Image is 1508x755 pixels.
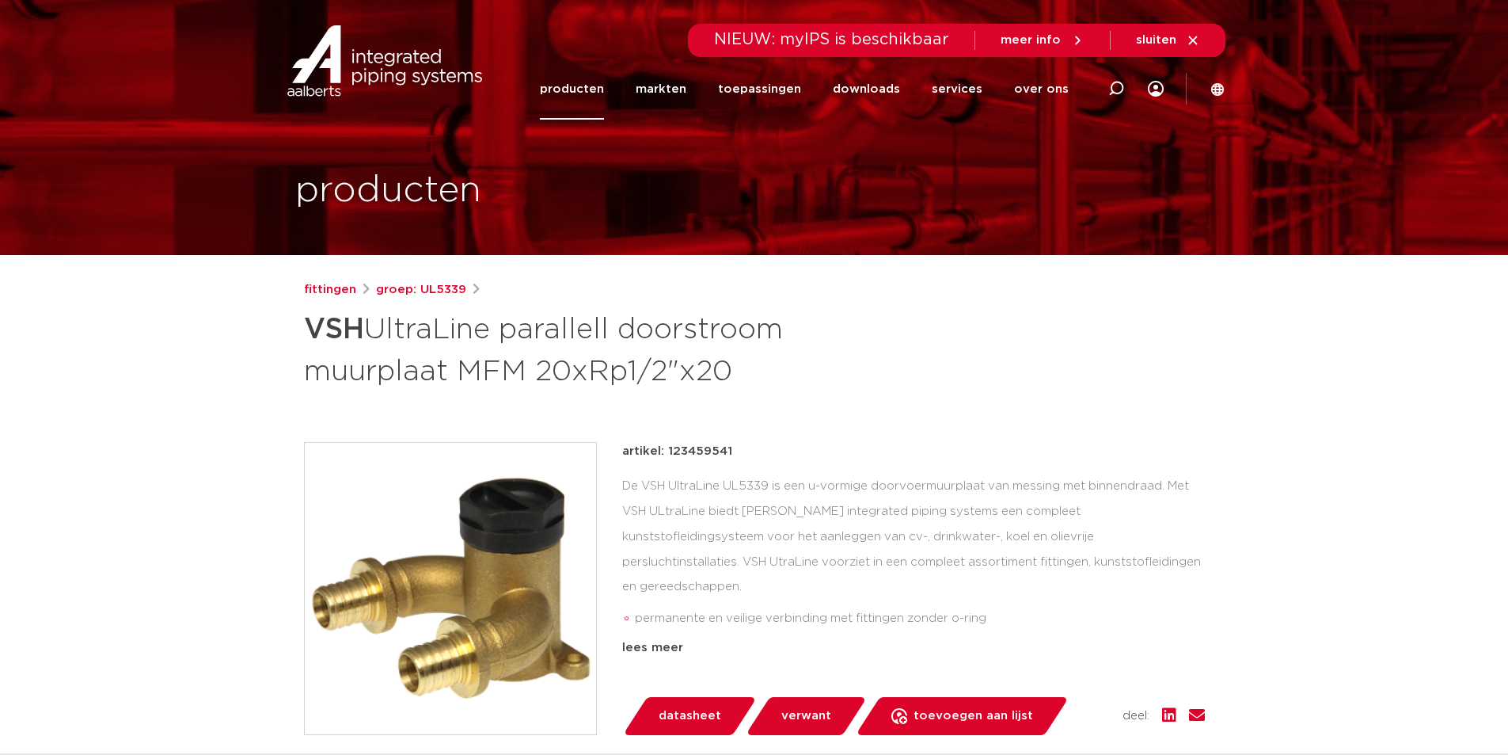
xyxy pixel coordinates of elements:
a: services [932,59,982,120]
a: markten [636,59,686,120]
a: producten [540,59,604,120]
a: over ons [1014,59,1069,120]
span: toevoegen aan lijst [914,704,1033,729]
span: NIEUW: myIPS is beschikbaar [714,32,949,48]
div: lees meer [622,639,1205,658]
strong: VSH [304,315,364,344]
span: meer info [1001,34,1061,46]
a: downloads [833,59,900,120]
img: Product Image for VSH UltraLine parallell doorstroom muurplaat MFM 20xRp1/2"x20 [305,443,596,734]
span: sluiten [1136,34,1176,46]
a: verwant [745,697,867,735]
div: De VSH UltraLine UL5339 is een u-vormige doorvoermuurplaat van messing met binnendraad. Met VSH U... [622,474,1205,632]
p: artikel: 123459541 [622,442,732,461]
a: meer info [1001,33,1084,48]
span: verwant [781,704,831,729]
nav: Menu [540,59,1069,120]
li: permanente en veilige verbinding met fittingen zonder o-ring [635,606,1205,631]
span: deel: [1122,707,1149,726]
a: toepassingen [718,59,801,120]
h1: producten [295,166,481,216]
a: fittingen [304,280,356,299]
li: de schuifhulsverbindingstechniek en een mooi strak ontwerp van de fitting resulterend in een geri... [635,631,1205,682]
a: datasheet [622,697,757,735]
h1: UltraLine parallell doorstroom muurplaat MFM 20xRp1/2"x20 [304,306,898,391]
a: groep: UL5339 [376,280,466,299]
span: datasheet [659,704,721,729]
a: sluiten [1136,33,1200,48]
